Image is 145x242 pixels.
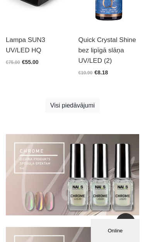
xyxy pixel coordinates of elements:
[91,217,141,242] iframe: chat widget
[45,98,100,113] a: Visi piedāvājumi
[6,60,20,65] span: €75.00
[78,35,140,66] a: Quick Crystal Shine bez lipīgā slāņa UV/LED (2)
[6,35,67,55] a: Lampa SUN3 UV/LED HQ
[94,69,108,76] span: €8.18
[78,70,93,76] span: €10.90
[22,59,39,65] span: €55.00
